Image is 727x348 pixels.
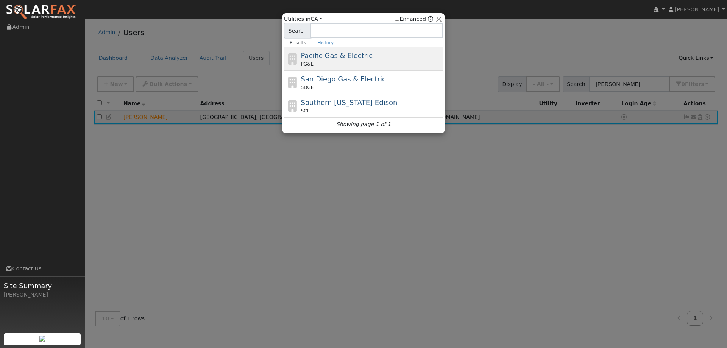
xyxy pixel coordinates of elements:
span: Pacific Gas & Electric [301,51,373,59]
span: PG&E [301,61,314,67]
a: Enhanced Providers [428,16,433,22]
img: SolarFax [6,4,77,20]
span: Search [284,23,311,38]
span: San Diego Gas & Electric [301,75,386,83]
span: SCE [301,108,310,114]
i: Showing page 1 of 1 [336,120,391,128]
span: Site Summary [4,281,81,291]
a: Results [284,38,312,47]
a: History [312,38,340,47]
div: [PERSON_NAME] [4,291,81,299]
label: Enhanced [395,15,426,23]
span: Show enhanced providers [395,15,433,23]
input: Enhanced [395,16,399,21]
a: CA [310,16,322,22]
span: Utilities in [284,15,322,23]
img: retrieve [39,336,45,342]
span: Southern [US_STATE] Edison [301,98,398,106]
span: SDGE [301,84,314,91]
span: [PERSON_NAME] [675,6,719,12]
